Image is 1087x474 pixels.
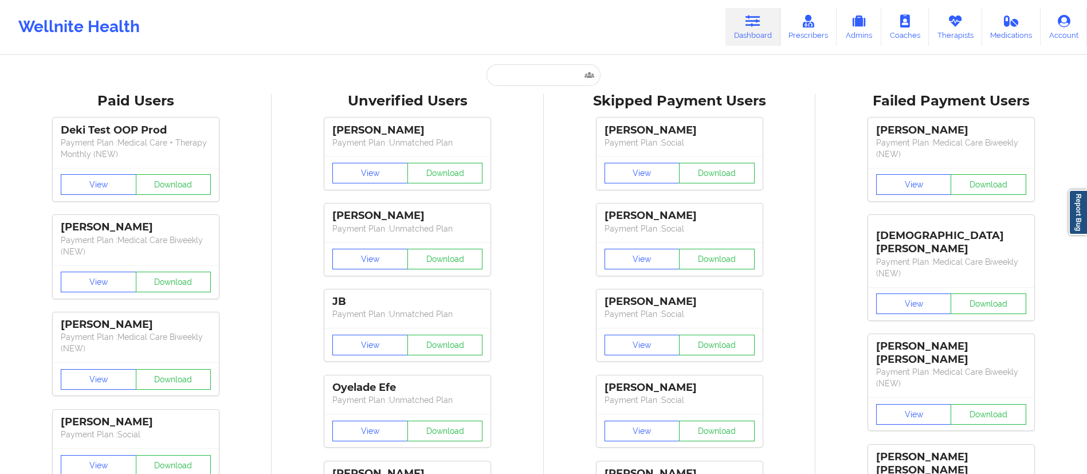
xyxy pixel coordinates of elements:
[605,249,680,269] button: View
[61,416,211,429] div: [PERSON_NAME]
[605,394,755,406] p: Payment Plan : Social
[332,335,408,355] button: View
[951,404,1026,425] button: Download
[332,421,408,441] button: View
[1069,190,1087,235] a: Report Bug
[61,124,211,137] div: Deki Test OOP Prod
[332,209,482,222] div: [PERSON_NAME]
[605,295,755,308] div: [PERSON_NAME]
[605,421,680,441] button: View
[679,335,755,355] button: Download
[8,92,264,110] div: Paid Users
[332,137,482,148] p: Payment Plan : Unmatched Plan
[280,92,535,110] div: Unverified Users
[982,8,1041,46] a: Medications
[605,335,680,355] button: View
[332,295,482,308] div: JB
[552,92,807,110] div: Skipped Payment Users
[332,381,482,394] div: Oyelade Efe
[332,308,482,320] p: Payment Plan : Unmatched Plan
[61,272,136,292] button: View
[61,234,211,257] p: Payment Plan : Medical Care Biweekly (NEW)
[136,174,211,195] button: Download
[61,137,211,160] p: Payment Plan : Medical Care + Therapy Monthly (NEW)
[876,293,952,314] button: View
[679,249,755,269] button: Download
[1041,8,1087,46] a: Account
[61,369,136,390] button: View
[876,256,1026,279] p: Payment Plan : Medical Care Biweekly (NEW)
[136,369,211,390] button: Download
[605,137,755,148] p: Payment Plan : Social
[407,249,483,269] button: Download
[876,124,1026,137] div: [PERSON_NAME]
[407,421,483,441] button: Download
[61,221,211,234] div: [PERSON_NAME]
[407,163,483,183] button: Download
[332,223,482,234] p: Payment Plan : Unmatched Plan
[881,8,929,46] a: Coaches
[679,163,755,183] button: Download
[61,331,211,354] p: Payment Plan : Medical Care Biweekly (NEW)
[136,272,211,292] button: Download
[332,249,408,269] button: View
[876,404,952,425] button: View
[605,381,755,394] div: [PERSON_NAME]
[605,223,755,234] p: Payment Plan : Social
[61,429,211,440] p: Payment Plan : Social
[605,308,755,320] p: Payment Plan : Social
[605,163,680,183] button: View
[679,421,755,441] button: Download
[725,8,780,46] a: Dashboard
[332,124,482,137] div: [PERSON_NAME]
[876,221,1026,256] div: [DEMOGRAPHIC_DATA][PERSON_NAME]
[929,8,982,46] a: Therapists
[61,174,136,195] button: View
[951,293,1026,314] button: Download
[951,174,1026,195] button: Download
[332,163,408,183] button: View
[837,8,881,46] a: Admins
[876,340,1026,366] div: [PERSON_NAME] [PERSON_NAME]
[780,8,837,46] a: Prescribers
[605,124,755,137] div: [PERSON_NAME]
[61,318,211,331] div: [PERSON_NAME]
[332,394,482,406] p: Payment Plan : Unmatched Plan
[823,92,1079,110] div: Failed Payment Users
[876,366,1026,389] p: Payment Plan : Medical Care Biweekly (NEW)
[605,209,755,222] div: [PERSON_NAME]
[876,137,1026,160] p: Payment Plan : Medical Care Biweekly (NEW)
[876,174,952,195] button: View
[407,335,483,355] button: Download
